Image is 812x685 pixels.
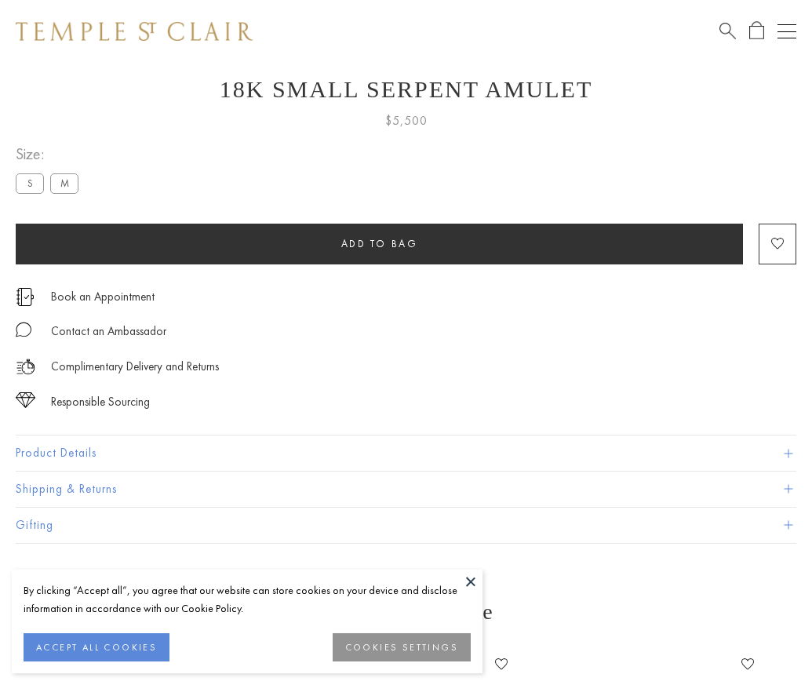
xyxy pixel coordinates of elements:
div: Responsible Sourcing [51,392,150,412]
p: Complimentary Delivery and Returns [51,357,219,377]
button: COOKIES SETTINGS [333,633,471,661]
div: Contact an Ambassador [51,322,166,341]
img: icon_appointment.svg [16,288,35,306]
button: Add to bag [16,224,743,264]
span: $5,500 [385,111,428,131]
span: Size: [16,141,85,167]
button: Shipping & Returns [16,472,796,507]
button: Product Details [16,435,796,471]
label: M [50,173,78,193]
a: Search [719,21,736,41]
label: S [16,173,44,193]
img: icon_delivery.svg [16,357,35,377]
img: icon_sourcing.svg [16,392,35,408]
button: Open navigation [777,22,796,41]
h1: 18K Small Serpent Amulet [16,76,796,103]
a: Open Shopping Bag [749,21,764,41]
button: ACCEPT ALL COOKIES [24,633,169,661]
span: Add to bag [341,237,418,250]
img: MessageIcon-01_2.svg [16,322,31,337]
button: Gifting [16,508,796,543]
div: By clicking “Accept all”, you agree that our website can store cookies on your device and disclos... [24,581,471,618]
img: Temple St. Clair [16,22,253,41]
a: Book an Appointment [51,288,155,305]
